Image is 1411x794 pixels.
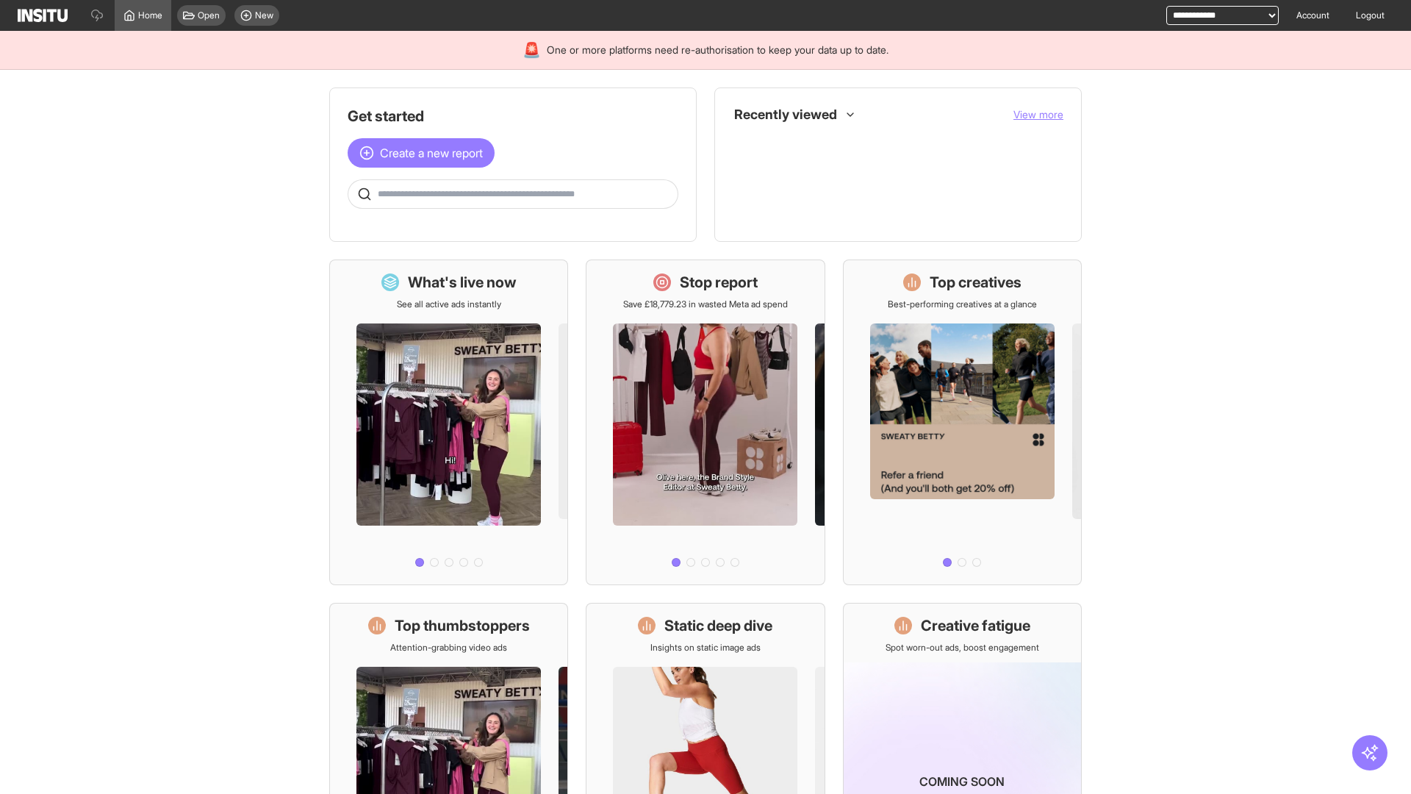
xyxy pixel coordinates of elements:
a: What's live nowSee all active ads instantly [329,260,568,585]
span: View more [1013,108,1063,121]
button: Create a new report [348,138,495,168]
span: Open [198,10,220,21]
span: Home [138,10,162,21]
span: One or more platforms need re-authorisation to keep your data up to date. [547,43,888,57]
span: Create a new report [380,144,483,162]
img: Logo [18,9,68,22]
h1: Static deep dive [664,615,772,636]
p: See all active ads instantly [397,298,501,310]
a: Stop reportSave £18,779.23 in wasted Meta ad spend [586,260,825,585]
h1: Get started [348,106,678,126]
div: 🚨 [523,40,541,60]
h1: What's live now [408,272,517,293]
p: Insights on static image ads [650,642,761,654]
a: Top creativesBest-performing creatives at a glance [843,260,1082,585]
p: Best-performing creatives at a glance [888,298,1037,310]
h1: Top thumbstoppers [395,615,530,636]
h1: Top creatives [930,272,1022,293]
span: New [255,10,273,21]
h1: Stop report [680,272,758,293]
p: Attention-grabbing video ads [390,642,507,654]
button: View more [1013,107,1063,122]
p: Save £18,779.23 in wasted Meta ad spend [623,298,788,310]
